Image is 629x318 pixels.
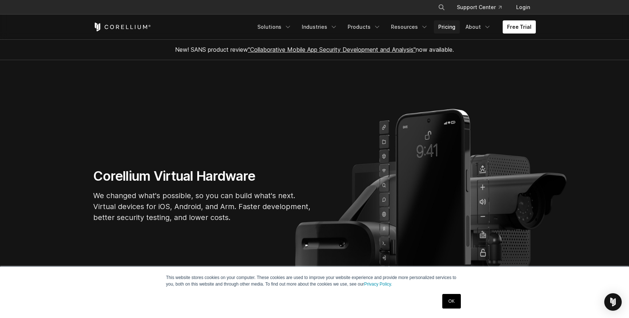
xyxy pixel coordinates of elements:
[387,20,432,34] a: Resources
[434,20,460,34] a: Pricing
[510,1,536,14] a: Login
[253,20,536,34] div: Navigation Menu
[93,190,312,223] p: We changed what's possible, so you can build what's next. Virtual devices for iOS, Android, and A...
[503,20,536,34] a: Free Trial
[166,274,463,287] p: This website stores cookies on your computer. These cookies are used to improve your website expe...
[461,20,495,34] a: About
[435,1,448,14] button: Search
[343,20,385,34] a: Products
[297,20,342,34] a: Industries
[93,168,312,184] h1: Corellium Virtual Hardware
[175,46,454,53] span: New! SANS product review now available.
[248,46,416,53] a: "Collaborative Mobile App Security Development and Analysis"
[364,282,392,287] a: Privacy Policy.
[604,293,622,311] div: Open Intercom Messenger
[451,1,507,14] a: Support Center
[93,23,151,31] a: Corellium Home
[253,20,296,34] a: Solutions
[429,1,536,14] div: Navigation Menu
[442,294,461,309] a: OK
